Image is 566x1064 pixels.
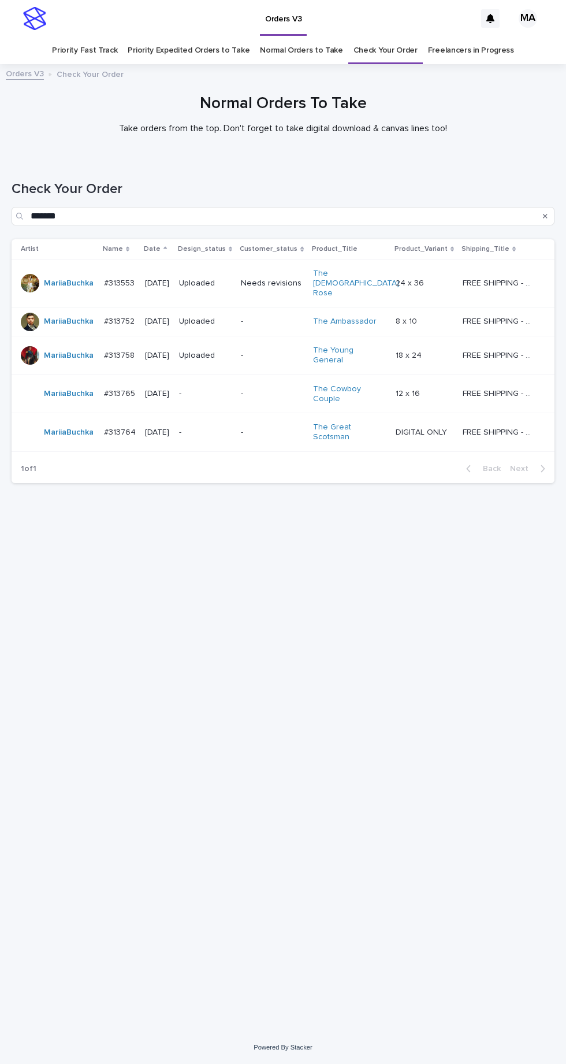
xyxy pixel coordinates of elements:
[254,1044,312,1051] a: Powered By Stacker
[505,464,554,474] button: Next
[145,317,170,327] p: [DATE]
[12,307,554,336] tr: MariiaBuchka #313752#313752 [DATE]Uploaded-The Ambassador 8 x 108 x 10 FREE SHIPPING - preview in...
[313,317,377,327] a: The Ambassador
[103,243,123,255] p: Name
[12,259,554,307] tr: MariiaBuchka #313553#313553 [DATE]UploadedNeeds revisionsThe [DEMOGRAPHIC_DATA] Rose 24 x 3624 x ...
[145,279,170,288] p: [DATE]
[313,422,385,442] a: The Great Scotsman
[313,269,399,298] a: The [DEMOGRAPHIC_DATA] Rose
[396,387,422,399] p: 12 x 16
[241,279,304,288] p: Needs revisions
[23,7,46,30] img: stacker-logo-s-only.png
[12,375,554,413] tr: MariiaBuchka #313765#313765 [DATE]--The Cowboy Couple 12 x 1612 x 16 FREE SHIPPING - preview in 1...
[396,425,449,438] p: DIGITAL ONLY
[145,389,170,399] p: [DATE]
[44,279,94,288] a: MariiaBuchka
[313,346,385,365] a: The Young General
[128,37,250,64] a: Priority Expedited Orders to Take
[12,94,554,114] h1: Normal Orders To Take
[44,428,94,438] a: MariiaBuchka
[144,243,161,255] p: Date
[145,351,170,361] p: [DATE]
[463,425,537,438] p: FREE SHIPPING - preview in 1-2 business days, after your approval delivery will take 5-10 b.d.
[260,37,343,64] a: Normal Orders to Take
[461,243,509,255] p: Shipping_Title
[52,123,514,134] p: Take orders from the top. Don't forget to take digital download & canvas lines too!
[396,276,426,288] p: 24 x 36
[428,37,514,64] a: Freelancers in Progress
[44,351,94,361] a: MariiaBuchka
[179,317,232,327] p: Uploaded
[179,389,232,399] p: -
[145,428,170,438] p: [DATE]
[241,317,304,327] p: -
[519,9,537,28] div: MA
[463,276,537,288] p: FREE SHIPPING - preview in 1-2 business days, after your approval delivery will take 5-10 b.d.
[104,314,137,327] p: #313752
[44,317,94,327] a: MariiaBuchka
[241,389,304,399] p: -
[104,425,138,438] p: #313764
[21,243,39,255] p: Artist
[240,243,297,255] p: Customer_status
[396,349,424,361] p: 18 x 24
[241,351,304,361] p: -
[476,465,501,473] span: Back
[6,66,44,80] a: Orders V3
[463,387,537,399] p: FREE SHIPPING - preview in 1-2 business days, after your approval delivery will take 5-10 b.d.
[12,336,554,375] tr: MariiaBuchka #313758#313758 [DATE]Uploaded-The Young General 18 x 2418 x 24 FREE SHIPPING - previ...
[104,276,137,288] p: #313553
[179,428,232,438] p: -
[12,181,554,198] h1: Check Your Order
[312,243,358,255] p: Product_Title
[12,455,46,483] p: 1 of 1
[179,279,232,288] p: Uploaded
[463,349,537,361] p: FREE SHIPPING - preview in 1-2 business days, after your approval delivery will take 5-10 b.d.
[57,67,124,80] p: Check Your Order
[394,243,448,255] p: Product_Variant
[510,465,535,473] span: Next
[12,207,554,225] input: Search
[178,243,226,255] p: Design_status
[241,428,304,438] p: -
[179,351,232,361] p: Uploaded
[353,37,418,64] a: Check Your Order
[12,413,554,452] tr: MariiaBuchka #313764#313764 [DATE]--The Great Scotsman DIGITAL ONLYDIGITAL ONLY FREE SHIPPING - p...
[313,384,385,404] a: The Cowboy Couple
[104,349,137,361] p: #313758
[104,387,137,399] p: #313765
[52,37,117,64] a: Priority Fast Track
[457,464,505,474] button: Back
[396,314,419,327] p: 8 x 10
[463,314,537,327] p: FREE SHIPPING - preview in 1-2 business days, after your approval delivery will take 5-10 b.d.
[44,389,94,399] a: MariiaBuchka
